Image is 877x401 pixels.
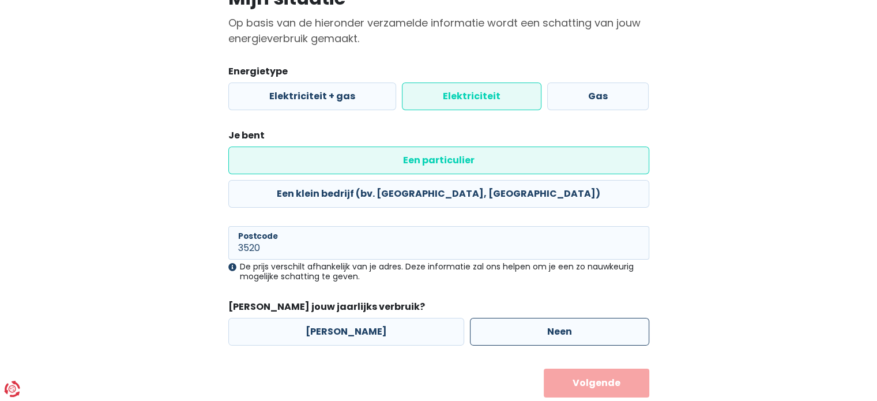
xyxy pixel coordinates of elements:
[228,180,649,208] label: Een klein bedrijf (bv. [GEOGRAPHIC_DATA], [GEOGRAPHIC_DATA])
[228,129,649,147] legend: Je bent
[228,83,396,110] label: Elektriciteit + gas
[228,262,649,282] div: De prijs verschilt afhankelijk van je adres. Deze informatie zal ons helpen om je een zo nauwkeur...
[402,83,541,110] label: Elektriciteit
[228,318,464,346] label: [PERSON_NAME]
[228,300,649,318] legend: [PERSON_NAME] jouw jaarlijks verbruik?
[228,15,649,46] p: Op basis van de hieronder verzamelde informatie wordt een schatting van jouw energieverbruik gema...
[470,318,649,346] label: Neen
[544,369,649,398] button: Volgende
[228,65,649,83] legend: Energietype
[228,147,649,174] label: Een particulier
[547,83,649,110] label: Gas
[228,226,649,260] input: 1000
